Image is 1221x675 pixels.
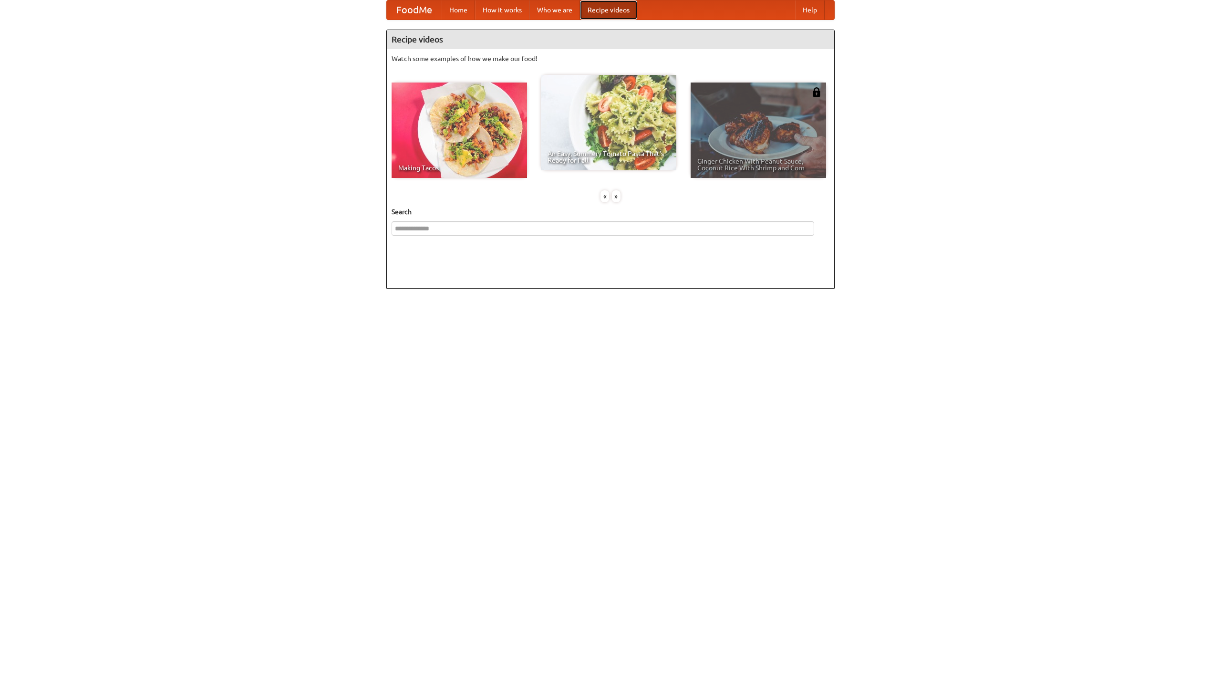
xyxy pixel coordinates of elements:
a: Recipe videos [580,0,637,20]
a: Making Tacos [392,83,527,178]
h4: Recipe videos [387,30,834,49]
span: Making Tacos [398,165,520,171]
div: » [612,190,621,202]
a: Home [442,0,475,20]
h5: Search [392,207,829,217]
span: An Easy, Summery Tomato Pasta That's Ready for Fall [548,150,670,164]
div: « [600,190,609,202]
p: Watch some examples of how we make our food! [392,54,829,63]
img: 483408.png [812,87,821,97]
a: How it works [475,0,529,20]
a: Help [795,0,825,20]
a: An Easy, Summery Tomato Pasta That's Ready for Fall [541,75,676,170]
a: Who we are [529,0,580,20]
a: FoodMe [387,0,442,20]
